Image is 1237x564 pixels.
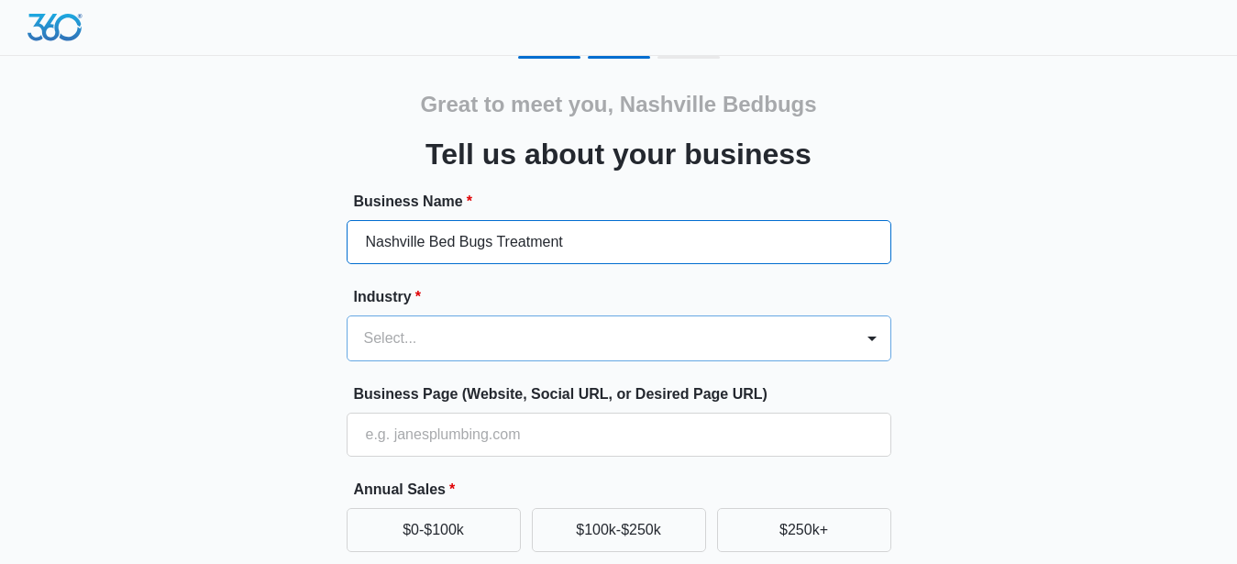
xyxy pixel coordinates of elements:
[347,220,891,264] input: e.g. Jane's Plumbing
[347,508,521,552] button: $0-$100k
[717,508,891,552] button: $250k+
[354,191,899,213] label: Business Name
[420,88,816,121] h2: Great to meet you, Nashville Bedbugs
[354,383,899,405] label: Business Page (Website, Social URL, or Desired Page URL)
[354,479,899,501] label: Annual Sales
[532,508,706,552] button: $100k-$250k
[425,132,812,176] h3: Tell us about your business
[354,286,899,308] label: Industry
[347,413,891,457] input: e.g. janesplumbing.com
